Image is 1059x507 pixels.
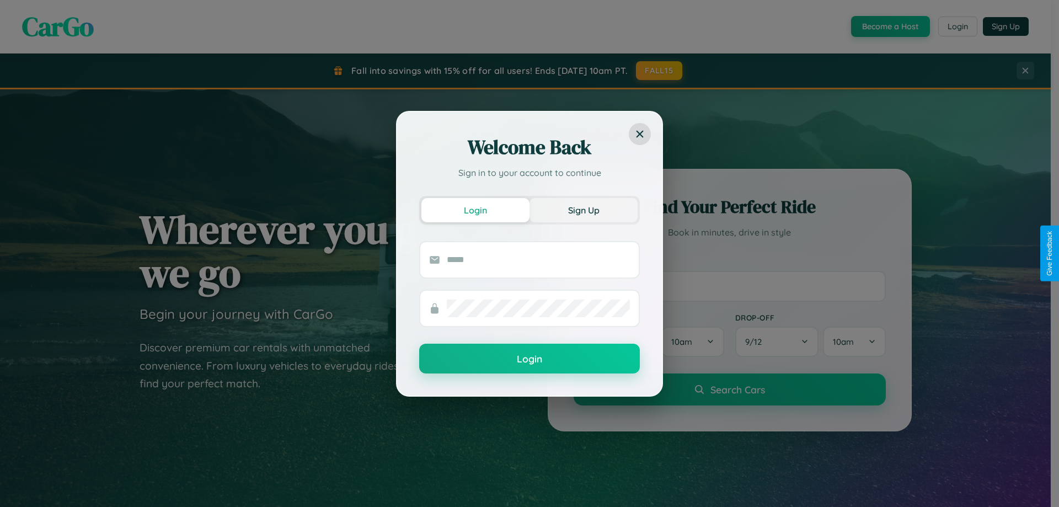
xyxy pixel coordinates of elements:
[419,344,640,373] button: Login
[419,134,640,161] h2: Welcome Back
[529,198,638,222] button: Sign Up
[419,166,640,179] p: Sign in to your account to continue
[421,198,529,222] button: Login
[1046,231,1053,276] div: Give Feedback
